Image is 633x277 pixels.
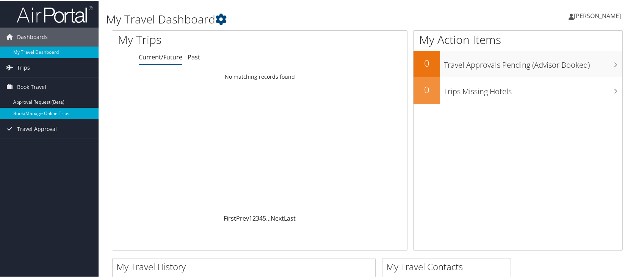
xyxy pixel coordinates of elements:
td: No matching records found [112,69,407,83]
h1: My Travel Dashboard [106,11,454,26]
span: Travel Approval [17,119,57,138]
a: Prev [236,213,249,222]
a: 3 [256,213,259,222]
span: Book Travel [17,77,46,96]
span: Trips [17,58,30,76]
a: 1 [249,213,252,222]
a: 2 [252,213,256,222]
h1: My Action Items [414,31,622,47]
h2: My Travel Contacts [386,260,511,272]
h2: My Travel History [116,260,375,272]
a: Current/Future [139,52,182,61]
h3: Travel Approvals Pending (Advisor Booked) [444,55,622,70]
a: Past [188,52,200,61]
a: 0Trips Missing Hotels [414,76,622,103]
a: Last [284,213,296,222]
a: 4 [259,213,263,222]
span: … [266,213,271,222]
h2: 0 [414,56,440,69]
a: 0Travel Approvals Pending (Advisor Booked) [414,50,622,76]
h3: Trips Missing Hotels [444,82,622,96]
h2: 0 [414,82,440,95]
a: [PERSON_NAME] [569,4,628,26]
span: Dashboards [17,27,48,46]
img: airportal-logo.png [17,5,92,23]
a: 5 [263,213,266,222]
span: [PERSON_NAME] [574,11,621,19]
a: Next [271,213,284,222]
h1: My Trips [118,31,279,47]
a: First [224,213,236,222]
